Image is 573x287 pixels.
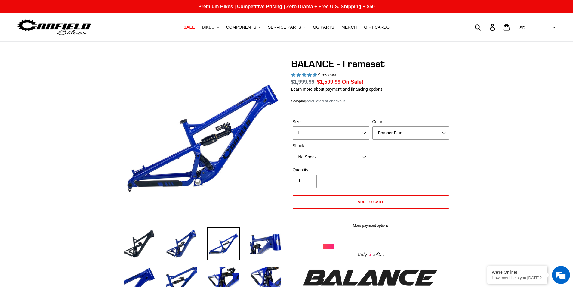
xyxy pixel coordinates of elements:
[291,98,451,104] div: calculated at checkout.
[364,25,390,30] span: GIFT CARDS
[367,251,373,258] span: 3
[358,199,384,204] span: Add to cart
[99,3,113,17] div: Minimize live chat window
[293,195,449,209] button: Add to cart
[317,79,340,85] span: $1,599.99
[19,30,34,45] img: d_696896380_company_1647369064580_696896380
[492,270,543,275] div: We're Online!
[268,25,301,30] span: SERVICE PARTS
[7,33,16,42] div: Navigation go back
[202,25,214,30] span: BIKES
[180,23,198,31] a: SALE
[223,23,264,31] button: COMPONENTS
[123,227,156,260] img: Load image into Gallery viewer, BALANCE - Frameset
[293,143,369,149] label: Shock
[291,87,383,92] a: Learn more about payment and financing options
[17,18,92,37] img: Canfield Bikes
[3,164,115,186] textarea: Type your message and hit 'Enter'
[361,23,393,31] a: GIFT CARDS
[318,73,336,77] span: 9 reviews
[341,25,357,30] span: MERCH
[478,20,493,34] input: Search
[323,249,419,259] div: Only left...
[313,25,334,30] span: GG PARTS
[293,119,369,125] label: Size
[338,23,360,31] a: MERCH
[226,25,256,30] span: COMPONENTS
[40,34,110,42] div: Chat with us now
[291,79,315,85] s: $1,999.99
[342,78,363,86] span: On Sale!
[492,276,543,280] p: How may I help you today?
[265,23,309,31] button: SERVICE PARTS
[183,25,195,30] span: SALE
[199,23,222,31] button: BIKES
[291,73,318,77] span: 5.00 stars
[293,167,369,173] label: Quantity
[291,58,451,70] h1: BALANCE - Frameset
[165,227,198,260] img: Load image into Gallery viewer, BALANCE - Frameset
[372,119,449,125] label: Color
[207,227,240,260] img: Load image into Gallery viewer, BALANCE - Frameset
[291,99,307,104] a: Shipping
[35,76,83,137] span: We're online!
[249,227,282,260] img: Load image into Gallery viewer, BALANCE - Frameset
[293,223,449,228] a: More payment options
[310,23,337,31] a: GG PARTS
